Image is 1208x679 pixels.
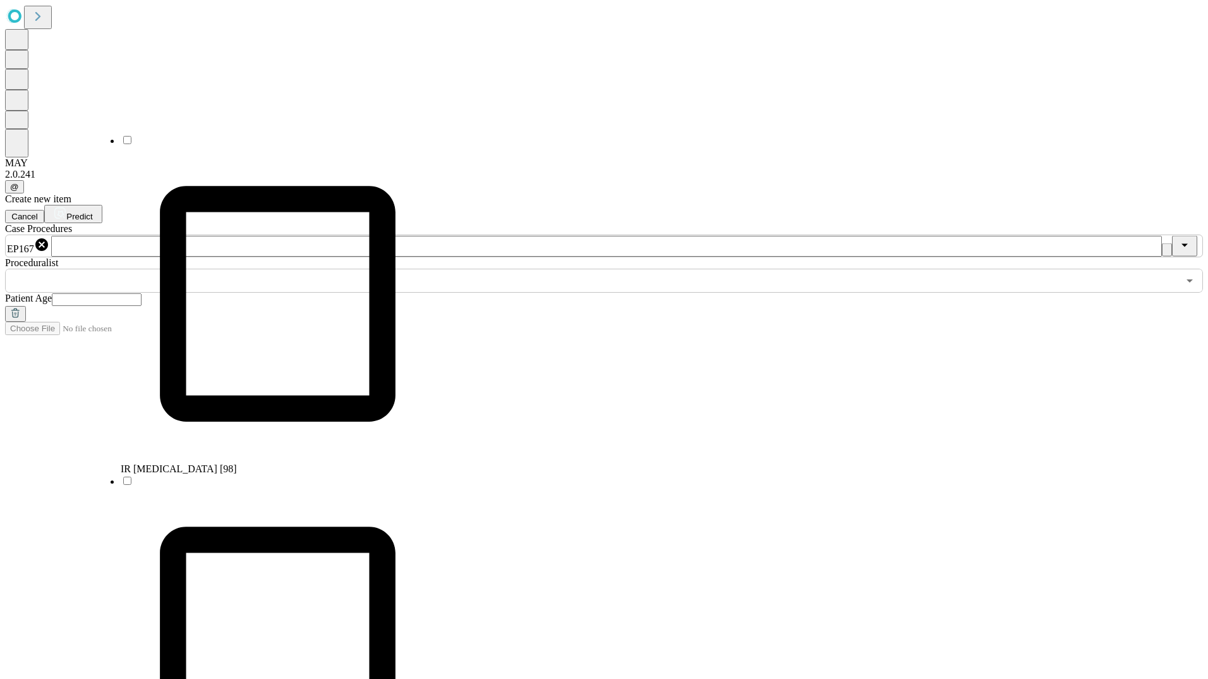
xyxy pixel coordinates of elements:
span: @ [10,182,19,192]
div: EP167 [7,237,49,255]
span: Predict [66,212,92,221]
span: Create new item [5,193,71,204]
div: 2.0.241 [5,169,1203,180]
span: Cancel [11,212,38,221]
span: EP167 [7,243,34,254]
button: @ [5,180,24,193]
span: Scheduled Procedure [5,223,72,234]
button: Clear [1162,243,1172,257]
span: IR [MEDICAL_DATA] [98] [121,463,237,474]
div: MAY [5,157,1203,169]
button: Predict [44,205,102,223]
span: Patient Age [5,293,52,303]
button: Open [1181,272,1199,290]
button: Close [1172,236,1197,257]
span: Proceduralist [5,257,58,268]
button: Cancel [5,210,44,223]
